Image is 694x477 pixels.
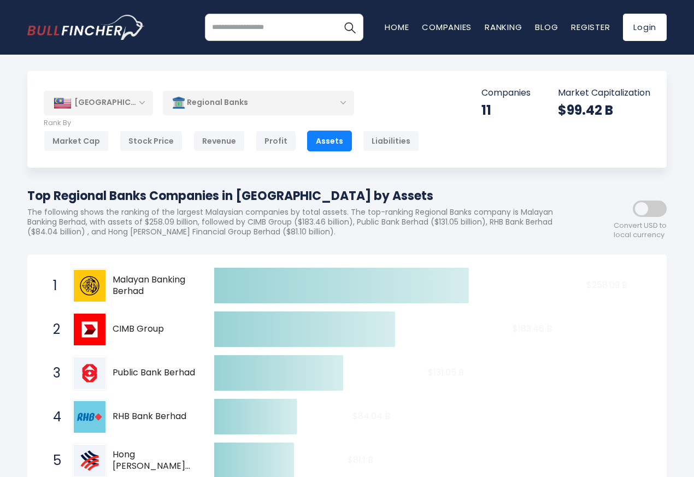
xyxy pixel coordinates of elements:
p: Companies [481,87,531,99]
div: $99.42 B [558,102,650,119]
text: $84.04 B [352,410,390,422]
text: $81.1 B [348,454,373,466]
div: Market Cap [44,131,109,151]
img: RHB Bank Berhad [74,401,105,433]
div: Stock Price [120,131,183,151]
a: Companies [422,21,472,33]
div: 11 [481,102,531,119]
img: CIMB Group [74,314,105,345]
a: Home [385,21,409,33]
img: Hong Leong Financial Group Berhad [74,445,105,476]
span: Convert USD to local currency [614,221,667,240]
span: 3 [48,364,58,382]
span: 1 [48,276,58,295]
span: CIMB Group [113,323,195,335]
img: bullfincher logo [27,15,145,40]
p: Market Capitalization [558,87,650,99]
button: Search [336,14,363,41]
p: The following shows the ranking of the largest Malaysian companies by total assets. The top-ranki... [27,207,568,237]
img: Public Bank Berhad [74,357,105,389]
text: $131.05 B [428,366,464,379]
span: RHB Bank Berhad [113,411,195,422]
a: Login [623,14,667,41]
span: 2 [48,320,58,339]
span: Hong [PERSON_NAME] Financial Group Berhad [113,449,195,472]
div: Profit [256,131,296,151]
span: 4 [48,408,58,426]
a: Go to homepage [27,15,145,40]
div: Regional Banks [163,90,354,115]
text: $183.46 B [513,322,552,335]
a: Register [571,21,610,33]
h1: Top Regional Banks Companies in [GEOGRAPHIC_DATA] by Assets [27,187,568,205]
a: Ranking [485,21,522,33]
text: $258.09 B [586,279,627,291]
span: 5 [48,451,58,470]
div: Liabilities [363,131,419,151]
img: Malayan Banking Berhad [74,270,105,302]
div: Assets [307,131,352,151]
span: Malayan Banking Berhad [113,274,195,297]
div: [GEOGRAPHIC_DATA] [44,91,153,115]
span: Public Bank Berhad [113,367,195,379]
a: Blog [535,21,558,33]
div: Revenue [193,131,245,151]
p: Rank By [44,119,419,128]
